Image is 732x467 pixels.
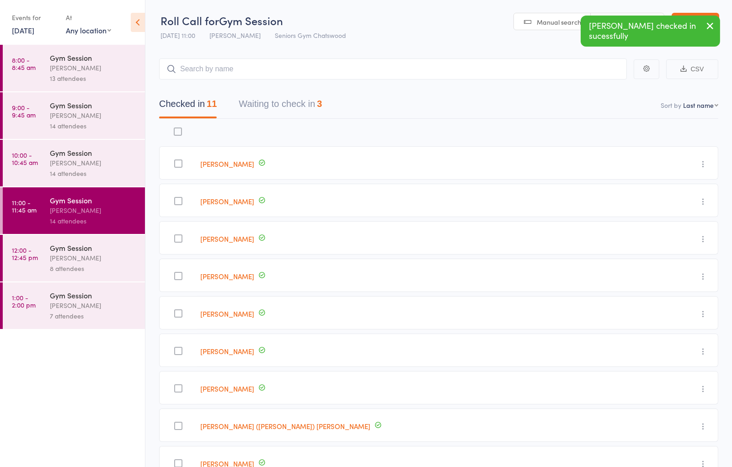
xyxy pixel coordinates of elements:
[50,53,137,63] div: Gym Session
[50,121,137,131] div: 14 attendees
[3,92,145,139] a: 9:00 -9:45 amGym Session[PERSON_NAME]14 attendees
[12,199,37,213] time: 11:00 - 11:45 am
[50,300,137,311] div: [PERSON_NAME]
[275,31,346,40] span: Seniors Gym Chatswood
[159,58,627,80] input: Search by name
[50,100,137,110] div: Gym Session
[3,282,145,329] a: 1:00 -2:00 pmGym Session[PERSON_NAME]7 attendees
[200,196,254,206] a: [PERSON_NAME]
[50,311,137,321] div: 7 attendees
[200,421,370,431] a: [PERSON_NAME] ([PERSON_NAME]) [PERSON_NAME]
[50,205,137,216] div: [PERSON_NAME]
[12,104,36,118] time: 9:00 - 9:45 am
[239,94,322,118] button: Waiting to check in3
[12,294,36,308] time: 1:00 - 2:00 pm
[12,25,34,35] a: [DATE]
[661,101,681,110] label: Sort by
[160,31,195,40] span: [DATE] 11:00
[219,13,283,28] span: Gym Session
[12,246,38,261] time: 12:00 - 12:45 pm
[209,31,261,40] span: [PERSON_NAME]
[66,10,111,25] div: At
[12,151,38,166] time: 10:00 - 10:45 am
[50,263,137,274] div: 8 attendees
[50,110,137,121] div: [PERSON_NAME]
[12,10,57,25] div: Events for
[200,159,254,169] a: [PERSON_NAME]
[3,140,145,186] a: 10:00 -10:45 amGym Session[PERSON_NAME]14 attendees
[50,195,137,205] div: Gym Session
[3,187,145,234] a: 11:00 -11:45 amGym Session[PERSON_NAME]14 attendees
[50,158,137,168] div: [PERSON_NAME]
[50,216,137,226] div: 14 attendees
[200,271,254,281] a: [PERSON_NAME]
[50,253,137,263] div: [PERSON_NAME]
[50,168,137,179] div: 14 attendees
[159,94,217,118] button: Checked in11
[672,13,719,31] a: Exit roll call
[12,56,36,71] time: 8:00 - 8:45 am
[66,25,111,35] div: Any location
[581,16,720,47] div: [PERSON_NAME] checked in sucessfully
[50,63,137,73] div: [PERSON_NAME]
[3,45,145,91] a: 8:00 -8:45 amGym Session[PERSON_NAME]13 attendees
[200,234,254,244] a: [PERSON_NAME]
[3,235,145,281] a: 12:00 -12:45 pmGym Session[PERSON_NAME]8 attendees
[200,309,254,318] a: [PERSON_NAME]
[317,99,322,109] div: 3
[50,290,137,300] div: Gym Session
[207,99,217,109] div: 11
[200,346,254,356] a: [PERSON_NAME]
[50,148,137,158] div: Gym Session
[160,13,219,28] span: Roll Call for
[50,243,137,253] div: Gym Session
[50,73,137,84] div: 13 attendees
[683,101,714,110] div: Last name
[537,17,581,27] span: Manual search
[200,384,254,393] a: [PERSON_NAME]
[666,59,718,79] button: CSV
